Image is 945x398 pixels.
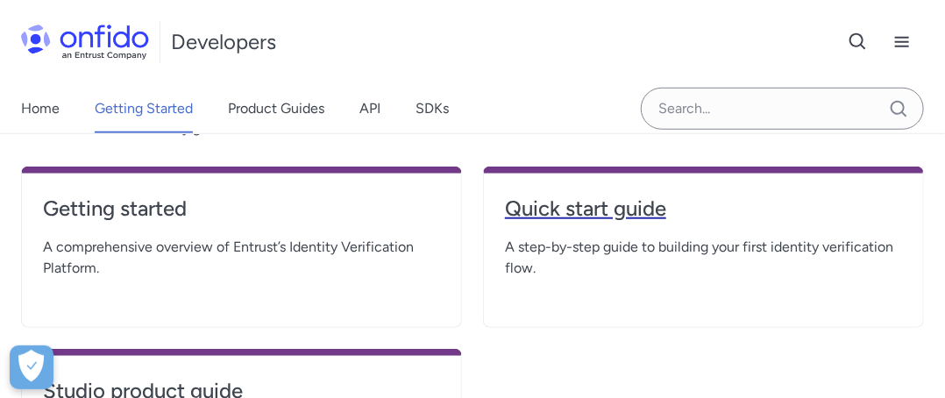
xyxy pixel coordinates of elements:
[880,20,924,64] button: Open navigation menu button
[228,84,324,133] a: Product Guides
[416,84,449,133] a: SDKs
[43,237,440,279] span: A comprehensive overview of Entrust’s Identity Verification Platform.
[43,195,440,223] h4: Getting started
[43,195,440,237] a: Getting started
[836,20,880,64] button: Open search button
[848,32,869,53] svg: Open search button
[10,345,53,389] div: Cookie Preferences
[641,88,924,130] input: Onfido search input field
[95,84,193,133] a: Getting Started
[10,345,53,389] button: Open Preferences
[505,195,902,237] a: Quick start guide
[892,32,913,53] svg: Open navigation menu button
[21,25,149,60] img: Onfido Logo
[505,195,902,223] h4: Quick start guide
[171,28,276,56] h1: Developers
[359,84,380,133] a: API
[505,237,902,279] span: A step-by-step guide to building your first identity verification flow.
[21,84,60,133] a: Home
